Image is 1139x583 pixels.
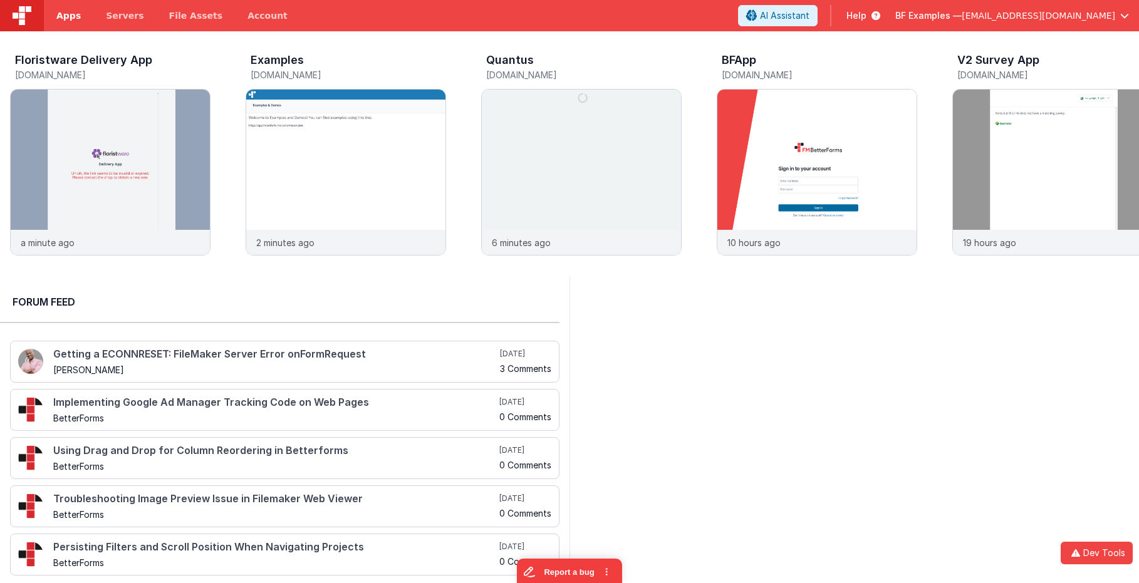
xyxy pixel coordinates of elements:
span: Help [846,9,866,22]
h4: Persisting Filters and Scroll Position When Navigating Projects [53,542,497,553]
p: 2 minutes ago [256,236,315,249]
h5: 0 Comments [499,508,551,518]
h5: [DATE] [499,397,551,407]
h3: Examples [251,54,304,66]
h5: [DOMAIN_NAME] [722,70,917,80]
span: Servers [106,9,143,22]
a: Troubleshooting Image Preview Issue in Filemaker Web Viewer BetterForms [DATE] 0 Comments [10,485,559,527]
h5: [DATE] [499,445,551,455]
h5: [DOMAIN_NAME] [251,70,446,80]
a: Getting a ECONNRESET: FileMaker Server Error onFormRequest [PERSON_NAME] [DATE] 3 Comments [10,341,559,383]
h5: 0 Comments [499,460,551,470]
p: 10 hours ago [727,236,781,249]
h5: [PERSON_NAME] [53,365,497,374]
button: BF Examples — [EMAIL_ADDRESS][DOMAIN_NAME] [895,9,1129,22]
h5: 3 Comments [500,364,551,373]
p: 19 hours ago [963,236,1016,249]
h5: [DATE] [499,542,551,552]
span: Apps [56,9,81,22]
span: BF Examples — [895,9,962,22]
a: Persisting Filters and Scroll Position When Navigating Projects BetterForms [DATE] 0 Comments [10,534,559,575]
h4: Getting a ECONNRESET: FileMaker Server Error onFormRequest [53,349,497,360]
h4: Using Drag and Drop for Column Reordering in Betterforms [53,445,497,457]
h3: Floristware Delivery App [15,54,152,66]
button: Dev Tools [1061,542,1133,564]
h5: BetterForms [53,510,497,519]
span: File Assets [169,9,223,22]
button: AI Assistant [738,5,818,26]
img: 295_2.png [18,493,43,519]
h5: BetterForms [53,558,497,567]
span: [EMAIL_ADDRESS][DOMAIN_NAME] [962,9,1115,22]
h5: BetterForms [53,462,497,471]
img: 295_2.png [18,542,43,567]
img: 295_2.png [18,445,43,470]
img: 411_2.png [18,349,43,374]
h3: BFApp [722,54,756,66]
h2: Forum Feed [13,294,547,309]
h3: Quantus [486,54,534,66]
h5: 0 Comments [499,412,551,421]
h5: [DOMAIN_NAME] [486,70,682,80]
h5: [DOMAIN_NAME] [15,70,211,80]
h4: Troubleshooting Image Preview Issue in Filemaker Web Viewer [53,493,497,505]
h3: V2 Survey App [957,54,1039,66]
a: Implementing Google Ad Manager Tracking Code on Web Pages BetterForms [DATE] 0 Comments [10,389,559,431]
span: AI Assistant [760,9,809,22]
h5: 0 Comments [499,557,551,566]
p: 6 minutes ago [492,236,551,249]
h5: [DATE] [500,349,551,359]
a: Using Drag and Drop for Column Reordering in Betterforms BetterForms [DATE] 0 Comments [10,437,559,479]
img: 295_2.png [18,397,43,422]
h4: Implementing Google Ad Manager Tracking Code on Web Pages [53,397,497,408]
h5: BetterForms [53,413,497,423]
h5: [DATE] [499,493,551,503]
